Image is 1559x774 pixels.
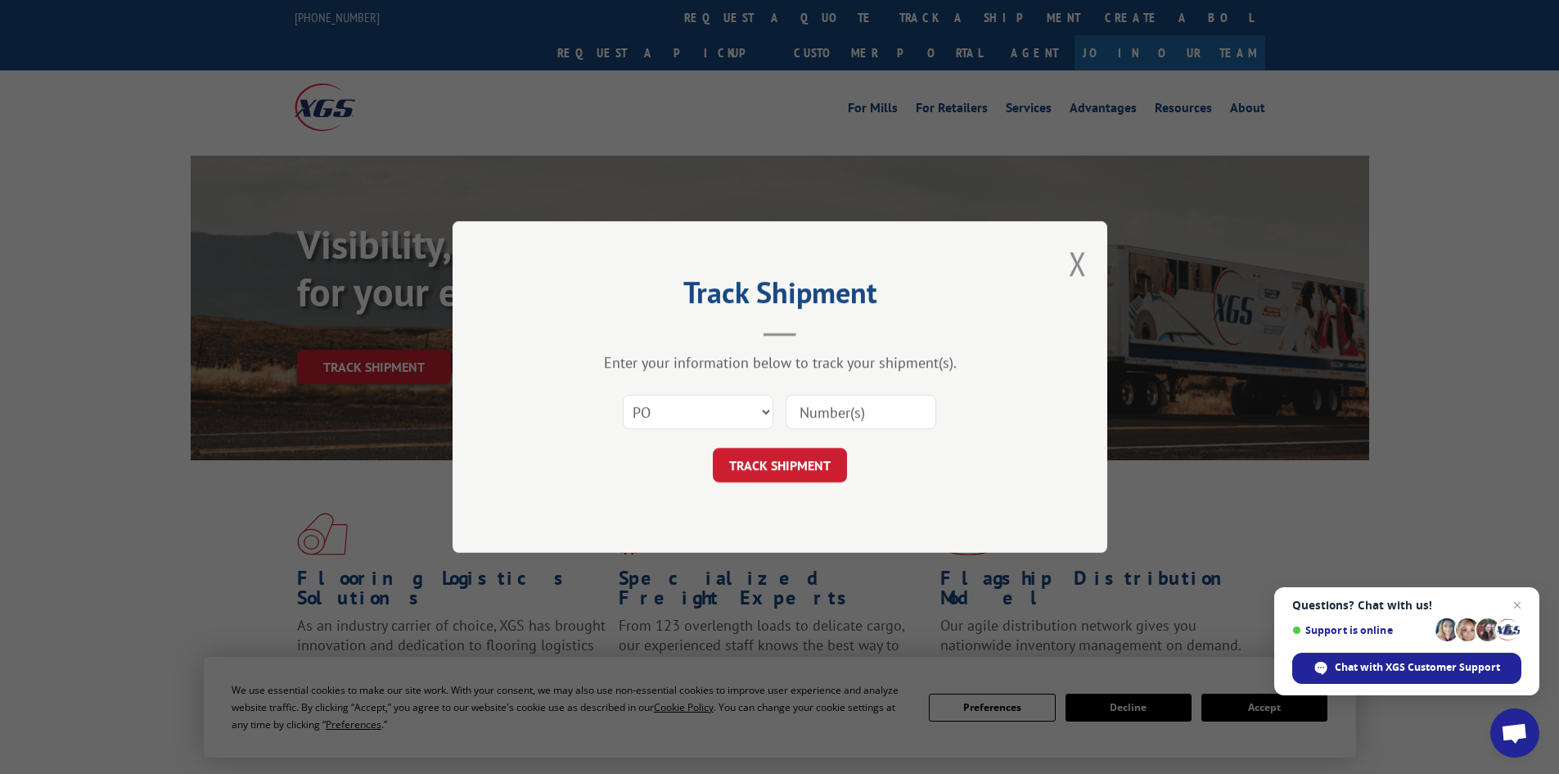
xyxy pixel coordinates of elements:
[1292,599,1521,612] span: Questions? Chat with us!
[1292,653,1521,684] div: Chat with XGS Customer Support
[786,395,936,429] input: Number(s)
[1335,660,1500,675] span: Chat with XGS Customer Support
[534,281,1025,312] h2: Track Shipment
[1292,624,1430,636] span: Support is online
[534,353,1025,372] div: Enter your information below to track your shipment(s).
[1490,708,1539,758] div: Open chat
[1507,595,1527,615] span: Close chat
[1069,242,1087,285] button: Close modal
[713,448,847,482] button: TRACK SHIPMENT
